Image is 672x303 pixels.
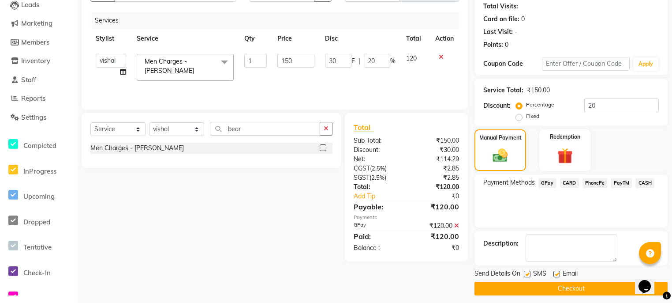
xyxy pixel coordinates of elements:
[430,29,459,49] th: Action
[351,57,355,66] span: F
[372,165,385,172] span: 2.5%
[354,123,374,132] span: Total
[611,178,632,188] span: PayTM
[542,57,630,71] input: Enter Offer / Coupon Code
[553,146,578,166] img: _gift.svg
[563,269,578,280] span: Email
[21,57,50,65] span: Inventory
[483,27,513,37] div: Last Visit:
[320,29,401,49] th: Disc
[90,144,184,153] div: Men Charges - [PERSON_NAME]
[483,40,503,49] div: Points:
[347,182,407,192] div: Total:
[347,192,416,201] a: Add Tip
[406,173,466,182] div: ₹2.85
[23,218,50,226] span: Dropped
[582,178,608,188] span: PhonePe
[21,76,36,84] span: Staff
[406,145,466,155] div: ₹30.00
[479,134,522,142] label: Manual Payment
[211,122,320,136] input: Search or Scan
[2,94,75,104] a: Reports
[483,178,535,187] span: Payment Methods
[2,19,75,29] a: Marketing
[354,214,459,221] div: Payments
[272,29,319,49] th: Price
[23,243,52,251] span: Tentative
[488,147,512,164] img: _cash.svg
[483,59,542,68] div: Coupon Code
[347,145,407,155] div: Discount:
[354,174,370,182] span: SGST
[538,178,556,188] span: GPay
[505,40,508,49] div: 0
[406,155,466,164] div: ₹114.29
[406,201,466,212] div: ₹120.00
[91,12,466,29] div: Services
[23,192,55,201] span: Upcoming
[347,201,407,212] div: Payable:
[527,86,550,95] div: ₹150.00
[406,231,466,242] div: ₹120.00
[635,178,654,188] span: CASH
[474,269,520,280] span: Send Details On
[515,27,517,37] div: -
[406,182,466,192] div: ₹120.00
[550,133,580,141] label: Redemption
[21,0,39,9] span: Leads
[483,86,523,95] div: Service Total:
[526,101,554,109] label: Percentage
[23,294,48,302] span: Confirm
[483,2,518,11] div: Total Visits:
[347,136,407,145] div: Sub Total:
[23,269,51,277] span: Check-In
[483,101,511,110] div: Discount:
[416,192,466,201] div: ₹0
[347,173,407,182] div: ( )
[635,268,663,294] iframe: chat widget
[21,19,52,27] span: Marketing
[371,174,385,181] span: 2.5%
[521,15,525,24] div: 0
[406,221,466,231] div: ₹120.00
[347,231,407,242] div: Paid:
[354,164,370,172] span: CGST
[131,29,239,49] th: Service
[526,112,539,120] label: Fixed
[2,56,75,66] a: Inventory
[21,113,46,121] span: Settings
[406,54,417,62] span: 120
[347,243,407,253] div: Balance :
[347,155,407,164] div: Net:
[2,113,75,123] a: Settings
[560,178,579,188] span: CARD
[21,38,49,46] span: Members
[406,136,466,145] div: ₹150.00
[194,67,198,75] a: x
[633,57,658,71] button: Apply
[239,29,272,49] th: Qty
[90,29,131,49] th: Stylist
[406,164,466,173] div: ₹2.85
[474,282,668,295] button: Checkout
[390,57,396,66] span: %
[145,57,194,75] span: Men Charges - [PERSON_NAME]
[483,15,519,24] div: Card on file:
[2,75,75,85] a: Staff
[21,94,45,102] span: Reports
[358,57,360,66] span: |
[406,243,466,253] div: ₹0
[23,167,56,175] span: InProgress
[483,239,519,248] div: Description:
[2,38,75,48] a: Members
[533,269,546,280] span: SMS
[347,164,407,173] div: ( )
[347,221,407,231] div: GPay
[23,141,56,150] span: Completed
[401,29,430,49] th: Total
